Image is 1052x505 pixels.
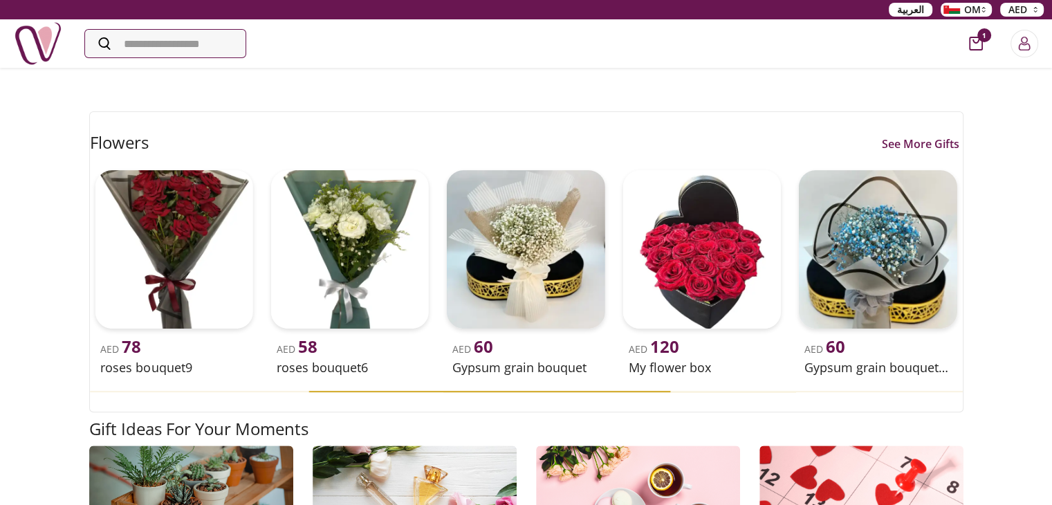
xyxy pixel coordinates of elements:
[277,358,423,377] h2: roses bouquet6
[897,3,924,17] span: العربية
[969,37,983,50] button: cart-button
[650,335,679,358] span: 120
[447,170,605,328] img: uae-gifts-Gypsum grain bouquet
[964,3,981,17] span: OM
[452,342,493,356] span: AED
[804,342,845,356] span: AED
[14,19,62,68] img: Nigwa-uae-gifts
[623,170,781,328] img: uae-gifts-My flower box
[629,358,775,377] h2: My flower box
[266,165,434,379] a: uae-gifts-roses bouquet6AED 58roses bouquet6
[826,335,845,358] span: 60
[474,335,493,358] span: 60
[878,136,963,152] a: See More Gifts
[629,342,679,356] span: AED
[100,342,141,356] span: AED
[1011,30,1038,57] button: Login
[618,165,786,379] a: uae-gifts-My flower boxAED 120My flower box
[277,342,317,356] span: AED
[85,30,246,57] input: Search
[89,165,258,379] a: uae-gifts-roses bouquet9AED 78roses bouquet9
[452,358,599,377] h2: Gypsum grain bouquet
[100,358,247,377] h2: roses bouquet9
[89,418,308,440] h2: Gift Ideas For Your Moments
[943,6,960,14] img: om_dbzmrn.png
[122,335,141,358] span: 78
[441,165,610,379] a: uae-gifts-Gypsum grain bouquetAED 60Gypsum grain bouquet
[793,165,962,379] a: uae-gifts-Gypsum grain bouquet flowersAED 60Gypsum grain bouquet flowers
[977,28,991,42] span: 1
[271,170,429,328] img: uae-gifts-roses bouquet6
[1008,3,1027,17] span: AED
[90,131,149,154] h2: Flowers
[941,3,992,17] button: OM
[298,335,317,358] span: 58
[804,358,951,377] h2: Gypsum grain bouquet flowers
[95,170,252,328] img: uae-gifts-roses bouquet9
[799,170,957,328] img: uae-gifts-Gypsum grain bouquet flowers
[1000,3,1044,17] button: AED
